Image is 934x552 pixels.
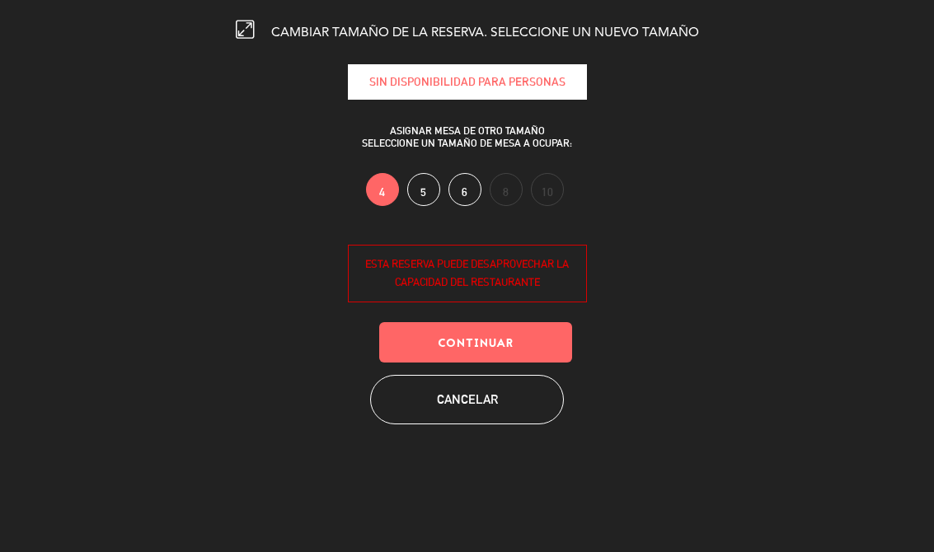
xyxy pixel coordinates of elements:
[348,64,587,100] div: SIN DISPONIBILIDAD PARA personas
[348,124,587,149] div: ASIGNAR MESA DE OTRO TAMAÑO SELECCIONE UN TAMAÑO DE MESA A OCUPAR:
[348,245,587,302] div: ESTA RESERVA PUEDE DESAPROVECHAR LA CAPACIDAD DEL RESTAURANTE
[271,26,699,40] span: CAMBIAR TAMAÑO DE LA RESERVA. SELECCIONE UN NUEVO TAMAÑO
[531,173,564,206] label: 10
[407,173,440,206] label: 5
[370,375,564,424] button: Cancelar
[490,173,523,206] label: 8
[379,322,572,363] button: Continuar
[448,173,481,206] label: 6
[366,173,399,206] label: 4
